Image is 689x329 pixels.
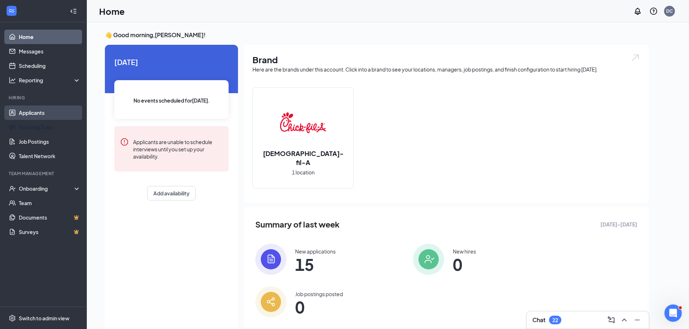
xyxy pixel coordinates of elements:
[19,30,81,44] a: Home
[19,315,69,322] div: Switch to admin view
[19,105,81,120] a: Applicants
[532,316,545,324] h3: Chat
[649,7,658,16] svg: QuestionInfo
[19,225,81,239] a: SurveysCrown
[607,316,616,324] svg: ComposeMessage
[147,186,196,200] button: Add availability
[9,77,16,84] svg: Analysis
[133,96,210,104] span: No events scheduled for [DATE] .
[413,244,444,275] img: icon
[295,300,343,313] span: 0
[70,8,77,15] svg: Collapse
[19,44,81,59] a: Messages
[99,5,125,17] h1: Home
[666,8,673,14] div: DC
[453,258,476,271] span: 0
[552,317,558,323] div: 22
[19,120,81,134] a: Sourcing Tools
[633,316,642,324] svg: Minimize
[9,315,16,322] svg: Settings
[9,170,79,177] div: Team Management
[631,53,640,62] img: open.6027fd2a22e1237b5b06.svg
[295,248,336,255] div: New applications
[19,77,81,84] div: Reporting
[295,258,336,271] span: 15
[255,286,286,317] img: icon
[292,168,315,176] span: 1 location
[295,290,343,298] div: Job postings posted
[114,56,229,68] span: [DATE]
[620,316,629,324] svg: ChevronUp
[19,149,81,163] a: Talent Network
[253,149,353,167] h2: [DEMOGRAPHIC_DATA]-fil-A
[605,314,617,326] button: ComposeMessage
[9,185,16,192] svg: UserCheck
[255,218,340,231] span: Summary of last week
[19,210,81,225] a: DocumentsCrown
[19,59,81,73] a: Scheduling
[19,185,75,192] div: Onboarding
[633,7,642,16] svg: Notifications
[618,314,630,326] button: ChevronUp
[120,138,129,146] svg: Error
[252,53,640,66] h1: Brand
[453,248,476,255] div: New hires
[9,95,79,101] div: Hiring
[600,220,637,228] span: [DATE] - [DATE]
[19,134,81,149] a: Job Postings
[280,100,326,146] img: Chick-fil-A
[19,196,81,210] a: Team
[252,66,640,73] div: Here are the brands under this account. Click into a brand to see your locations, managers, job p...
[664,304,682,322] iframe: Intercom live chat
[133,138,223,160] div: Applicants are unable to schedule interviews until you set up your availability.
[255,244,286,275] img: icon
[8,7,15,14] svg: WorkstreamLogo
[105,31,649,39] h3: 👋 Good morning, [PERSON_NAME] !
[631,314,643,326] button: Minimize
